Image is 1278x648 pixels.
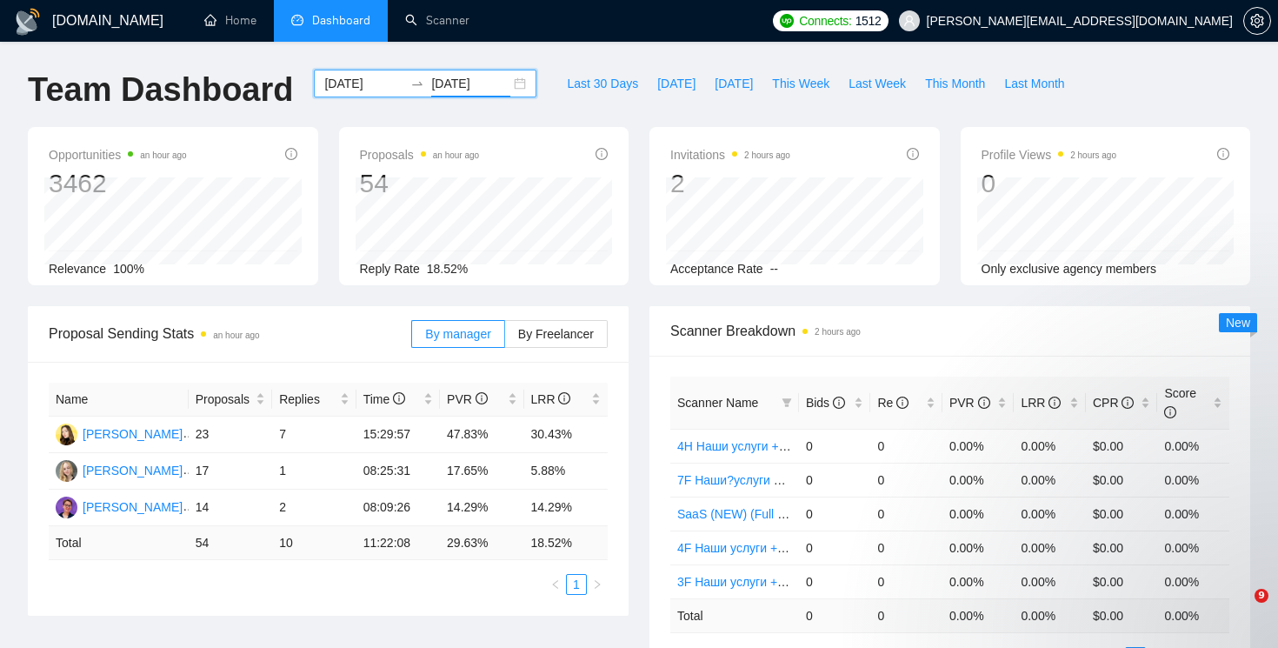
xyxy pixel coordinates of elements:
[870,429,942,463] td: 0
[587,574,608,595] button: right
[1157,598,1229,632] td: 0.00 %
[356,417,440,453] td: 15:29:57
[677,507,841,521] a: SaaS (NEW) (Full text search)
[799,531,871,564] td: 0
[762,70,839,97] button: This Week
[56,463,183,477] a: KK[PERSON_NAME]
[780,14,794,28] img: upwork-logo.png
[113,262,144,276] span: 100%
[356,490,440,526] td: 08:09:26
[799,564,871,598] td: 0
[189,490,272,526] td: 14
[1021,396,1061,410] span: LRR
[550,579,561,590] span: left
[1255,589,1268,603] span: 9
[833,397,845,409] span: info-circle
[942,429,1015,463] td: 0.00%
[1219,589,1261,631] iframe: Intercom live chat
[204,13,256,28] a: homeHome
[849,74,906,93] span: Last Week
[1014,429,1086,463] td: 0.00%
[476,392,488,404] span: info-circle
[870,531,942,564] td: 0
[360,167,480,200] div: 54
[558,392,570,404] span: info-circle
[677,439,993,453] a: 4H Наши услуги + не совсем наша ЦА (минус наша ЦА)
[596,148,608,160] span: info-circle
[410,77,424,90] span: to
[1086,429,1158,463] td: $0.00
[272,383,356,417] th: Replies
[877,396,909,410] span: Re
[405,13,469,28] a: searchScanner
[140,150,186,160] time: an hour ago
[1164,386,1196,419] span: Score
[524,490,609,526] td: 14.29%
[1217,148,1229,160] span: info-circle
[56,424,77,445] img: VM
[903,15,915,27] span: user
[982,144,1117,165] span: Profile Views
[83,461,183,480] div: [PERSON_NAME]
[83,498,183,517] div: [PERSON_NAME]
[213,331,259,340] time: an hour ago
[28,70,293,110] h1: Team Dashboard
[49,526,189,560] td: Total
[425,327,490,341] span: By manager
[545,574,566,595] button: left
[531,392,571,406] span: LRR
[995,70,1074,97] button: Last Month
[982,262,1157,276] span: Only exclusive agency members
[189,417,272,453] td: 23
[907,148,919,160] span: info-circle
[518,327,594,341] span: By Freelancer
[196,390,252,409] span: Proposals
[56,497,77,518] img: NV
[870,564,942,598] td: 0
[1014,598,1086,632] td: 0.00 %
[799,598,871,632] td: 0
[433,150,479,160] time: an hour ago
[189,383,272,417] th: Proposals
[524,453,609,490] td: 5.88%
[272,453,356,490] td: 1
[657,74,696,93] span: [DATE]
[447,392,488,406] span: PVR
[839,70,915,97] button: Last Week
[363,392,405,406] span: Time
[705,70,762,97] button: [DATE]
[56,460,77,482] img: KK
[440,417,523,453] td: 47.83%
[440,453,523,490] td: 17.65%
[1243,14,1271,28] a: setting
[49,144,187,165] span: Opportunities
[545,574,566,595] li: Previous Page
[949,396,990,410] span: PVR
[324,74,403,93] input: Start date
[189,453,272,490] td: 17
[567,74,638,93] span: Last 30 Days
[870,497,942,531] td: 0
[799,497,871,531] td: 0
[56,426,183,440] a: VM[PERSON_NAME]
[915,70,995,97] button: This Month
[291,14,303,26] span: dashboard
[772,74,829,93] span: This Week
[360,262,420,276] span: Reply Rate
[1122,397,1134,409] span: info-circle
[1086,598,1158,632] td: $ 0.00
[272,490,356,526] td: 2
[557,70,648,97] button: Last 30 Days
[677,575,968,589] a: 3F Наши услуги + не известна ЦА (минус наша ЦА)
[14,8,42,36] img: logo
[1226,316,1250,330] span: New
[648,70,705,97] button: [DATE]
[1244,14,1270,28] span: setting
[272,526,356,560] td: 10
[782,397,792,408] span: filter
[1243,7,1271,35] button: setting
[670,262,763,276] span: Acceptance Rate
[1164,406,1176,418] span: info-circle
[272,417,356,453] td: 7
[677,396,758,410] span: Scanner Name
